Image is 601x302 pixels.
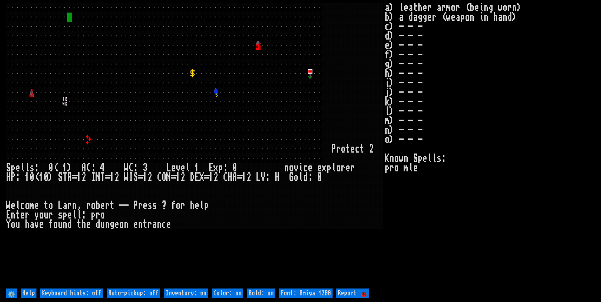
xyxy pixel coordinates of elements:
[166,173,171,182] div: N
[294,173,298,182] div: o
[195,163,199,173] div: 1
[25,220,30,229] div: h
[34,220,39,229] div: v
[39,173,44,182] div: 1
[199,173,204,182] div: X
[133,173,138,182] div: S
[6,201,11,210] div: W
[166,220,171,229] div: e
[350,163,355,173] div: r
[317,163,322,173] div: e
[15,210,20,220] div: t
[176,163,180,173] div: v
[147,220,152,229] div: r
[218,163,223,173] div: p
[171,201,176,210] div: f
[40,289,103,298] input: Keyboard hints: off
[322,163,327,173] div: x
[11,173,15,182] div: P
[133,201,138,210] div: P
[110,220,114,229] div: g
[86,163,91,173] div: C
[11,163,15,173] div: p
[81,163,86,173] div: A
[91,201,96,210] div: o
[345,163,350,173] div: e
[44,210,48,220] div: u
[30,201,34,210] div: m
[294,163,298,173] div: v
[114,220,119,229] div: e
[223,173,228,182] div: C
[77,220,81,229] div: t
[48,220,53,229] div: f
[63,173,67,182] div: T
[303,173,308,182] div: d
[81,220,86,229] div: h
[124,173,129,182] div: W
[199,201,204,210] div: l
[63,220,67,229] div: n
[341,163,345,173] div: r
[21,289,36,298] input: Help
[15,201,20,210] div: l
[180,201,185,210] div: r
[34,201,39,210] div: e
[360,144,364,154] div: t
[77,173,81,182] div: 1
[25,163,30,173] div: l
[20,210,25,220] div: e
[185,163,190,173] div: l
[81,210,86,220] div: :
[77,210,81,220] div: l
[91,210,96,220] div: p
[147,173,152,182] div: 2
[34,210,39,220] div: y
[67,173,72,182] div: R
[100,163,105,173] div: 4
[138,201,143,210] div: r
[162,173,166,182] div: O
[162,220,166,229] div: c
[34,163,39,173] div: :
[247,289,275,298] input: Bold: on
[176,201,180,210] div: o
[308,173,312,182] div: :
[114,173,119,182] div: 2
[15,163,20,173] div: e
[385,3,595,287] stats: a) leather armor (being worn) b) a dagger (weapon in hand) c) - - - d) - - - e) - - - f) - - - g)...
[284,163,289,173] div: n
[350,144,355,154] div: e
[147,201,152,210] div: s
[105,173,110,182] div: =
[308,163,312,173] div: e
[67,220,72,229] div: d
[209,163,213,173] div: E
[63,210,67,220] div: p
[138,173,143,182] div: =
[100,173,105,182] div: T
[331,144,336,154] div: P
[331,163,336,173] div: l
[25,201,30,210] div: o
[25,210,30,220] div: r
[58,210,63,220] div: s
[279,289,333,298] input: Font: Amiga 1200
[91,163,96,173] div: :
[327,163,331,173] div: p
[237,173,242,182] div: =
[143,173,147,182] div: 1
[303,163,308,173] div: c
[190,173,195,182] div: D
[152,220,157,229] div: a
[289,163,294,173] div: o
[124,201,129,210] div: -
[86,201,91,210] div: r
[44,201,48,210] div: t
[213,173,218,182] div: 2
[256,173,261,182] div: L
[317,173,322,182] div: 0
[204,201,209,210] div: p
[6,173,11,182] div: H
[180,163,185,173] div: e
